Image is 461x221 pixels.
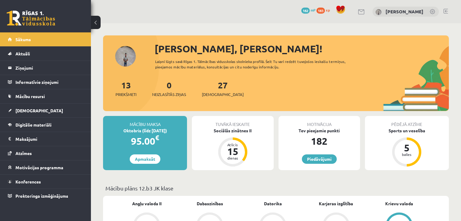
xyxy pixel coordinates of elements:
div: Mācību maksa [103,116,187,127]
a: 0Neizlasītās ziņas [152,80,186,97]
a: Motivācijas programma [8,160,83,174]
span: mP [311,8,316,12]
img: Alens Ulpis [376,9,382,15]
span: Mācību resursi [15,94,45,99]
a: Apmaksāt [130,154,160,164]
a: 13Priekšmeti [115,80,136,97]
a: Atzīmes [8,146,83,160]
a: 27[DEMOGRAPHIC_DATA] [202,80,244,97]
a: Maksājumi [8,132,83,146]
div: 95.00 [103,134,187,148]
span: xp [326,8,330,12]
span: Proktoringa izmēģinājums [15,193,68,199]
legend: Maksājumi [15,132,83,146]
span: € [155,133,159,142]
div: 5 [398,143,416,153]
span: Digitālie materiāli [15,122,52,127]
a: Mācību resursi [8,89,83,103]
div: Pēdējā atzīme [365,116,449,127]
a: Konferences [8,175,83,189]
div: Tuvākā ieskaite [192,116,273,127]
a: Piedāvājumi [302,154,337,164]
div: 182 [279,134,360,148]
span: Atzīmes [15,150,32,156]
legend: Informatīvie ziņojumi [15,75,83,89]
a: Sākums [8,32,83,46]
div: Tev pieejamie punkti [279,127,360,134]
a: Rīgas 1. Tālmācības vidusskola [7,11,55,26]
span: [DEMOGRAPHIC_DATA] [202,91,244,97]
div: Atlicis [224,143,242,147]
div: Sociālās zinātnes II [192,127,273,134]
a: Datorika [264,200,282,207]
p: Mācību plāns 12.b3 JK klase [105,184,446,192]
div: [PERSON_NAME], [PERSON_NAME]! [155,41,449,56]
a: Digitālie materiāli [8,118,83,132]
a: 183 xp [316,8,333,12]
span: Konferences [15,179,41,184]
a: Angļu valoda II [132,200,162,207]
div: Sports un veselība [365,127,449,134]
span: 182 [301,8,310,14]
span: [DEMOGRAPHIC_DATA] [15,108,63,113]
div: 15 [224,147,242,156]
span: Neizlasītās ziņas [152,91,186,97]
a: Aktuāli [8,47,83,61]
div: Laipni lūgts savā Rīgas 1. Tālmācības vidusskolas skolnieka profilā. Šeit Tu vari redzēt tuvojošo... [155,59,363,70]
a: Informatīvie ziņojumi [8,75,83,89]
a: Proktoringa izmēģinājums [8,189,83,203]
a: Ziņojumi [8,61,83,75]
a: Dabaszinības [197,200,223,207]
a: [DEMOGRAPHIC_DATA] [8,104,83,117]
span: Sākums [15,37,31,42]
div: dienas [224,156,242,160]
a: Sociālās zinātnes II Atlicis 15 dienas [192,127,273,167]
a: 182 mP [301,8,316,12]
a: Krievu valoda [385,200,413,207]
span: Priekšmeti [115,91,136,97]
a: [PERSON_NAME] [386,8,423,15]
a: Sports un veselība 5 balles [365,127,449,167]
span: 183 [316,8,325,14]
span: Motivācijas programma [15,165,63,170]
span: Aktuāli [15,51,30,56]
legend: Ziņojumi [15,61,83,75]
a: Karjeras izglītība [319,200,353,207]
div: Motivācija [279,116,360,127]
div: balles [398,153,416,156]
div: Oktobris (līdz [DATE]) [103,127,187,134]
